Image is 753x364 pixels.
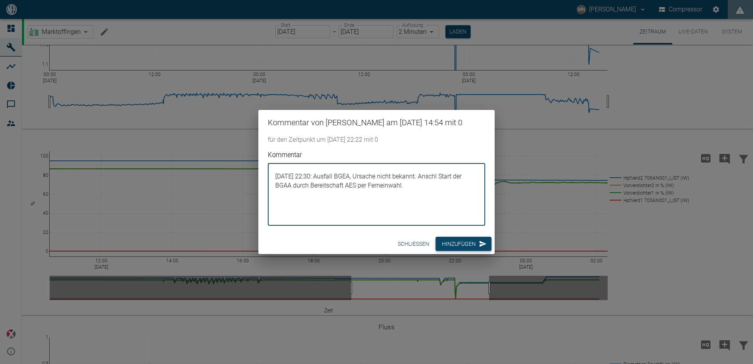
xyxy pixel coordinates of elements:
[273,170,480,219] textarea: [DATE] 22:30: Ausfall BGEA, Ursache nicht bekannt. Anschl Start der BGAA durch Bereitschaft AES p...
[395,237,432,251] button: Schließen
[258,110,495,135] h2: Kommentar von [PERSON_NAME] am [DATE] 14:54 mit 0
[268,150,431,160] label: Kommentar
[268,135,485,145] p: für den Zeitpunkt um [DATE] 22:22 mit 0
[436,237,491,251] button: Hinzufügen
